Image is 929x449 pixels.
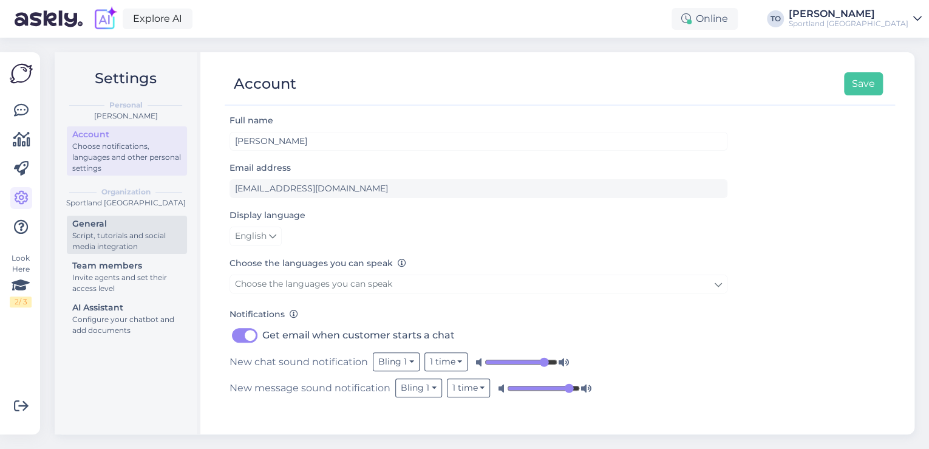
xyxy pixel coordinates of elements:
div: Look Here [10,253,32,307]
b: Organization [101,187,151,197]
div: New chat sound notification [230,352,727,371]
div: Configure your chatbot and add documents [72,314,182,336]
button: Save [844,72,883,95]
label: Full name [230,114,273,127]
div: Script, tutorials and social media integration [72,230,182,252]
div: General [72,218,182,230]
label: Choose the languages you can speak [230,257,406,270]
div: [PERSON_NAME] [64,111,187,122]
div: [PERSON_NAME] [789,9,908,19]
div: AI Assistant [72,301,182,314]
span: Choose the languages you can speak [235,278,392,289]
a: Choose the languages you can speak [230,275,727,293]
img: explore-ai [92,6,118,32]
a: Team membersInvite agents and set their access level [67,258,187,296]
div: 2 / 3 [10,296,32,307]
div: Account [72,128,182,141]
button: Bling 1 [395,379,442,397]
div: Invite agents and set their access level [72,272,182,294]
div: Account [234,72,296,95]
button: Bling 1 [373,352,420,371]
a: GeneralScript, tutorials and social media integration [67,216,187,254]
span: English [235,230,267,243]
input: Enter name [230,132,727,151]
div: Team members [72,259,182,272]
h2: Settings [64,67,187,90]
div: New message sound notification [230,379,727,397]
label: Email address [230,162,291,174]
div: Sportland [GEOGRAPHIC_DATA] [789,19,908,29]
a: English [230,227,282,246]
a: AI AssistantConfigure your chatbot and add documents [67,300,187,338]
label: Display language [230,209,305,222]
input: Enter email [230,179,727,198]
div: TO [767,10,784,27]
a: Explore AI [123,9,192,29]
label: Get email when customer starts a chat [262,326,455,345]
a: [PERSON_NAME]Sportland [GEOGRAPHIC_DATA] [789,9,922,29]
label: Notifications [230,308,298,321]
div: Choose notifications, languages and other personal settings [72,141,182,174]
div: Online [672,8,738,30]
a: AccountChoose notifications, languages and other personal settings [67,126,187,176]
button: 1 time [447,379,491,397]
button: 1 time [424,352,468,371]
div: Sportland [GEOGRAPHIC_DATA] [64,197,187,208]
img: Askly Logo [10,62,33,85]
b: Personal [109,100,143,111]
